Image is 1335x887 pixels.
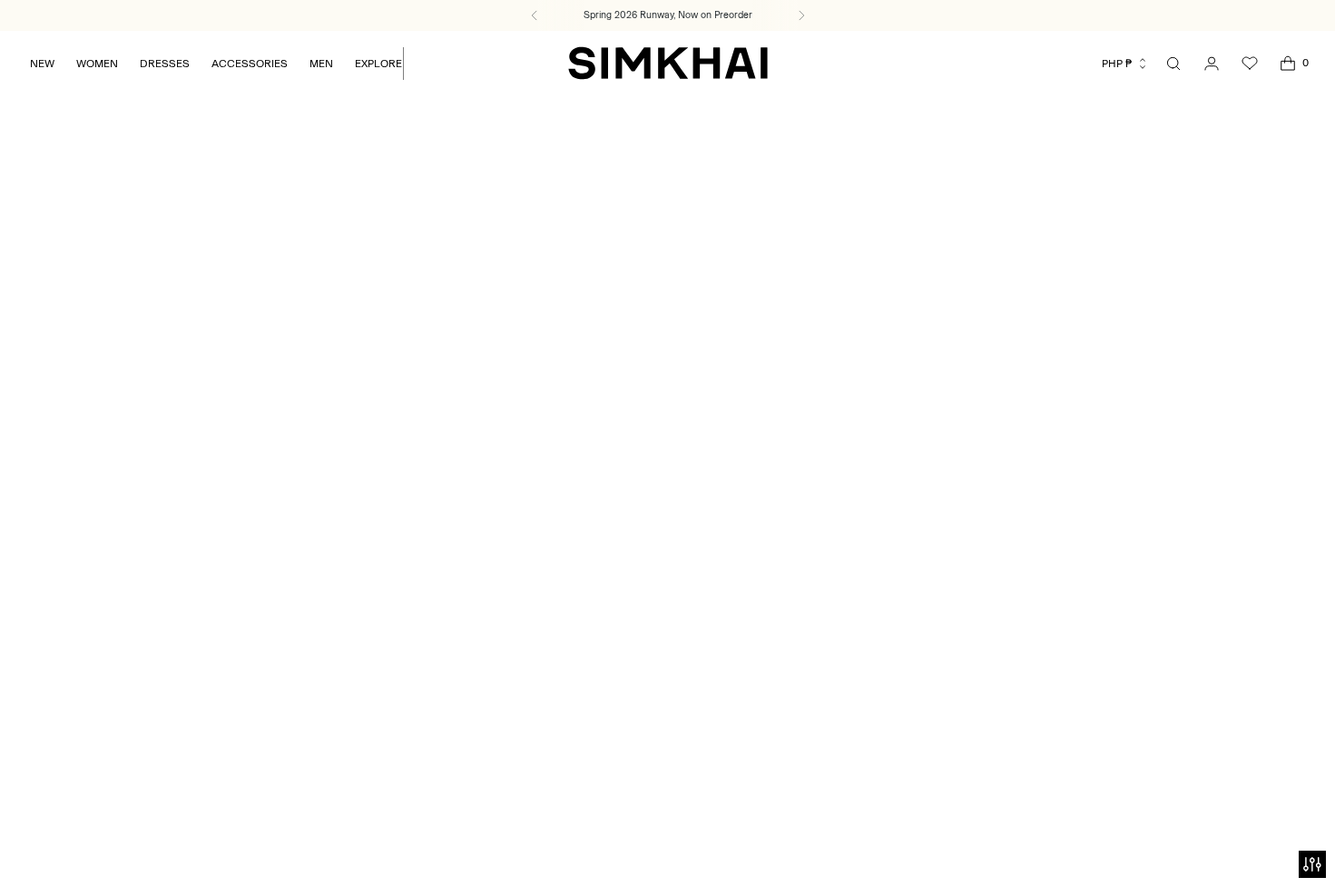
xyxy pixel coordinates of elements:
[1297,54,1313,71] span: 0
[1270,45,1306,82] a: Open cart modal
[355,44,402,84] a: EXPLORE
[1193,45,1230,82] a: Go to the account page
[76,44,118,84] a: WOMEN
[1232,45,1268,82] a: Wishlist
[1102,44,1149,84] button: PHP ₱
[568,45,768,81] a: SIMKHAI
[309,44,333,84] a: MEN
[30,44,54,84] a: NEW
[1155,45,1192,82] a: Open search modal
[211,44,288,84] a: ACCESSORIES
[140,44,190,84] a: DRESSES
